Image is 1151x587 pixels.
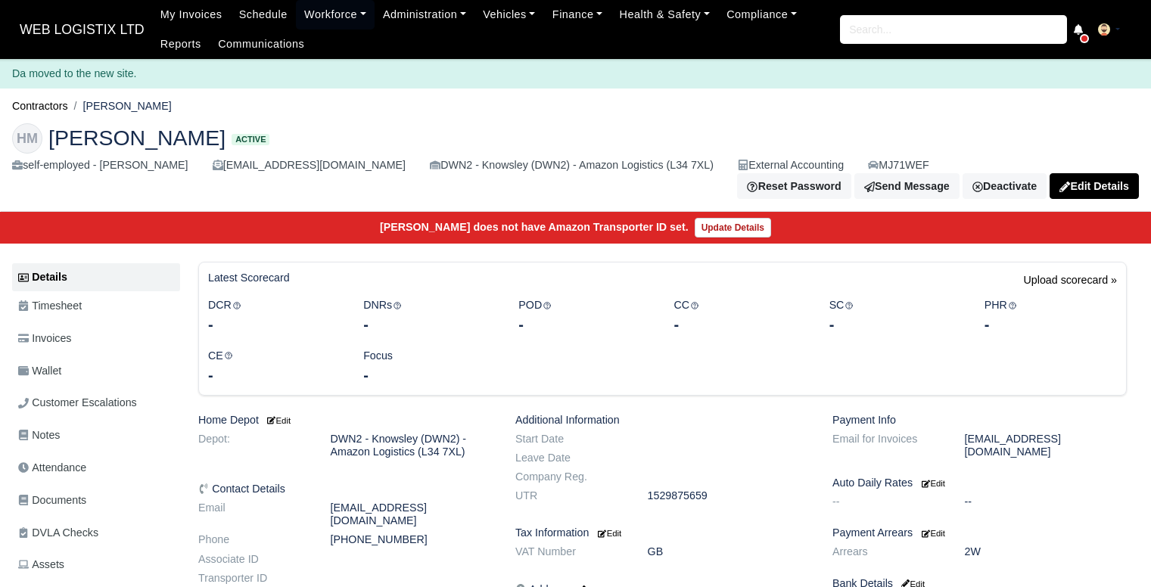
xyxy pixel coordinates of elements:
[18,524,98,542] span: DVLA Checks
[187,572,319,585] dt: Transporter ID
[352,347,507,386] div: Focus
[430,157,714,174] div: DWN2 - Knowsley (DWN2) - Amazon Logistics (L34 7XL)
[198,483,493,495] h6: Contact Details
[208,365,341,386] div: -
[1024,272,1117,297] a: Upload scorecard »
[48,127,226,148] span: [PERSON_NAME]
[504,489,636,502] dt: UTR
[18,330,71,347] span: Invoices
[12,324,180,353] a: Invoices
[515,526,810,539] h6: Tax Information
[12,123,42,154] div: HM
[738,157,844,174] div: External Accounting
[922,529,945,538] small: Edit
[213,157,406,174] div: [EMAIL_ADDRESS][DOMAIN_NAME]
[821,495,953,508] dt: --
[12,550,180,579] a: Assets
[636,489,821,502] dd: 1529875659
[598,529,621,538] small: Edit
[12,453,180,483] a: Attendance
[265,414,291,426] a: Edit
[973,297,1128,335] div: PHR
[363,365,496,386] div: -
[507,297,662,335] div: POD
[518,314,651,335] div: -
[922,479,945,488] small: Edit
[210,30,313,59] a: Communications
[68,98,172,115] li: [PERSON_NAME]
[12,263,180,291] a: Details
[840,15,1067,44] input: Search...
[18,394,137,412] span: Customer Escalations
[695,218,771,238] a: Update Details
[818,297,973,335] div: SC
[832,414,1127,427] h6: Payment Info
[152,30,210,59] a: Reports
[352,297,507,335] div: DNRs
[18,492,86,509] span: Documents
[187,433,319,458] dt: Depot:
[673,314,806,335] div: -
[963,173,1047,199] a: Deactivate
[12,486,180,515] a: Documents
[319,433,504,458] dd: DWN2 - Knowsley (DWN2) - Amazon Logistics (L34 7XL)
[197,297,352,335] div: DCR
[12,388,180,418] a: Customer Escalations
[197,347,352,386] div: CE
[953,545,1138,558] dd: 2W
[12,356,180,386] a: Wallet
[829,314,962,335] div: -
[12,100,68,112] a: Contractors
[504,452,636,464] dt: Leave Date
[198,414,493,427] h6: Home Depot
[12,157,188,174] div: self-employed - [PERSON_NAME]
[919,477,945,489] a: Edit
[504,545,636,558] dt: VAT Number
[12,518,180,548] a: DVLA Checks
[832,477,1127,489] h6: Auto Daily Rates
[18,459,86,477] span: Attendance
[232,134,269,145] span: Active
[18,362,61,380] span: Wallet
[12,421,180,450] a: Notes
[832,526,1127,539] h6: Payment Arrears
[985,314,1117,335] div: -
[1,111,1150,213] div: Hamza Aziz Mirza
[208,314,341,335] div: -
[636,545,821,558] dd: GB
[868,157,929,174] a: MJ71WEF
[515,414,810,427] h6: Additional Information
[187,553,319,566] dt: Associate ID
[737,173,851,199] button: Reset Password
[1075,514,1151,587] iframe: Chat Widget
[919,526,945,539] a: Edit
[662,297,817,335] div: CC
[18,297,82,315] span: Timesheet
[208,272,290,284] h6: Latest Scorecard
[953,433,1138,458] dd: [EMAIL_ADDRESS][DOMAIN_NAME]
[821,545,953,558] dt: Arrears
[504,433,636,446] dt: Start Date
[187,502,319,527] dt: Email
[1050,173,1139,199] a: Edit Details
[953,495,1138,508] dd: --
[854,173,960,199] a: Send Message
[18,427,60,444] span: Notes
[187,533,319,546] dt: Phone
[319,502,504,527] dd: [EMAIL_ADDRESS][DOMAIN_NAME]
[319,533,504,546] dd: [PHONE_NUMBER]
[595,526,621,539] a: Edit
[265,416,291,425] small: Edit
[363,314,496,335] div: -
[504,471,636,483] dt: Company Reg.
[18,556,64,573] span: Assets
[12,291,180,321] a: Timesheet
[12,15,152,45] a: WEB LOGISTIX LTD
[821,433,953,458] dt: Email for Invoices
[12,14,152,45] span: WEB LOGISTIX LTD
